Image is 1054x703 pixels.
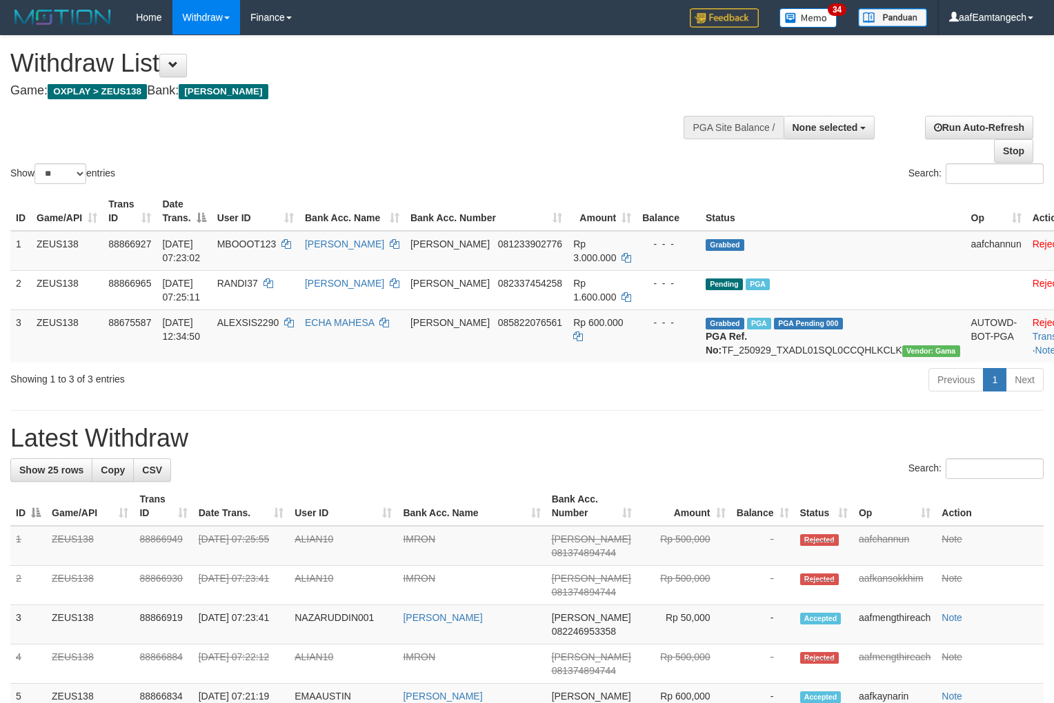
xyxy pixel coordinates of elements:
td: AUTOWD-BOT-PGA [966,309,1027,363]
span: 88866927 [108,238,151,249]
h4: Game: Bank: [10,84,689,98]
span: [PERSON_NAME] [552,612,631,623]
span: 34 [828,3,846,16]
td: 2 [10,270,31,309]
span: Copy 085822076561 to clipboard [498,317,562,328]
span: Grabbed [706,239,744,251]
a: Note [942,691,962,702]
a: Note [942,612,962,623]
th: User ID: activate to sort column ascending [289,487,397,526]
span: Copy 081374894744 to clipboard [552,547,616,558]
div: - - - [642,316,695,329]
td: ZEUS138 [31,270,103,309]
th: Op: activate to sort column ascending [853,487,936,526]
td: Rp 500,000 [637,566,730,605]
td: Rp 500,000 [637,644,730,684]
td: [DATE] 07:23:41 [193,605,290,644]
td: 2 [10,566,46,605]
th: Date Trans.: activate to sort column descending [157,192,211,231]
div: - - - [642,276,695,290]
span: [DATE] 07:23:02 [162,238,200,263]
td: 88866884 [134,644,192,684]
td: 88866930 [134,566,192,605]
td: 88866919 [134,605,192,644]
th: User ID: activate to sort column ascending [212,192,299,231]
a: Run Auto-Refresh [925,116,1033,139]
span: ALEXSIS2290 [217,317,279,328]
td: ZEUS138 [46,605,134,644]
td: Rp 500,000 [637,526,730,566]
td: [DATE] 07:25:55 [193,526,290,566]
a: IMRON [403,573,435,584]
div: Showing 1 to 3 of 3 entries [10,367,429,386]
a: IMRON [403,533,435,544]
span: Marked by aafpengsreynich [747,318,771,329]
b: PGA Ref. No: [706,331,747,356]
td: 4 [10,644,46,684]
td: aafmengthireach [853,644,936,684]
td: - [731,605,795,644]
td: ALIAN10 [289,644,397,684]
button: None selected [784,116,875,139]
a: [PERSON_NAME] [403,691,482,702]
input: Search: [946,163,1044,184]
span: Rejected [800,534,839,546]
span: Copy 081374894744 to clipboard [552,587,616,598]
img: panduan.png [858,8,927,27]
span: [PERSON_NAME] [552,651,631,662]
h1: Withdraw List [10,50,689,77]
label: Search: [908,458,1044,479]
td: 3 [10,309,31,363]
span: Rp 600.000 [573,317,623,328]
td: ALIAN10 [289,526,397,566]
a: ECHA MAHESA [305,317,374,328]
a: [PERSON_NAME] [403,612,482,623]
span: Copy 082246953358 to clipboard [552,626,616,637]
th: Amount: activate to sort column ascending [637,487,730,526]
td: 1 [10,526,46,566]
span: [DATE] 12:34:50 [162,317,200,342]
td: 3 [10,605,46,644]
th: Game/API: activate to sort column ascending [46,487,134,526]
td: [DATE] 07:22:12 [193,644,290,684]
span: Rejected [800,652,839,664]
th: ID [10,192,31,231]
td: - [731,644,795,684]
img: MOTION_logo.png [10,7,115,28]
label: Show entries [10,163,115,184]
span: Pending [706,278,743,290]
a: Next [1006,368,1044,391]
span: Marked by aafkaynarin [746,278,770,290]
th: Bank Acc. Number: activate to sort column ascending [546,487,638,526]
td: - [731,526,795,566]
th: Trans ID: activate to sort column ascending [103,192,157,231]
a: Show 25 rows [10,458,92,482]
select: Showentries [34,163,86,184]
a: Stop [994,139,1033,163]
td: Rp 50,000 [637,605,730,644]
span: CSV [142,465,162,476]
td: aafkansokkhim [853,566,936,605]
td: ALIAN10 [289,566,397,605]
td: 1 [10,231,31,271]
th: Game/API: activate to sort column ascending [31,192,103,231]
span: None selected [793,122,858,133]
span: Rejected [800,573,839,585]
a: Previous [928,368,984,391]
span: Copy 081233902776 to clipboard [498,238,562,249]
span: 88866965 [108,278,151,289]
a: 1 [983,368,1006,391]
th: ID: activate to sort column descending [10,487,46,526]
span: RANDI37 [217,278,258,289]
div: PGA Site Balance / [684,116,783,139]
td: - [731,566,795,605]
td: aafmengthireach [853,605,936,644]
span: [DATE] 07:25:11 [162,278,200,303]
td: aafchannun [853,526,936,566]
th: Date Trans.: activate to sort column ascending [193,487,290,526]
td: [DATE] 07:23:41 [193,566,290,605]
th: Balance [637,192,700,231]
span: Copy 082337454258 to clipboard [498,278,562,289]
span: [PERSON_NAME] [410,278,490,289]
th: Trans ID: activate to sort column ascending [134,487,192,526]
